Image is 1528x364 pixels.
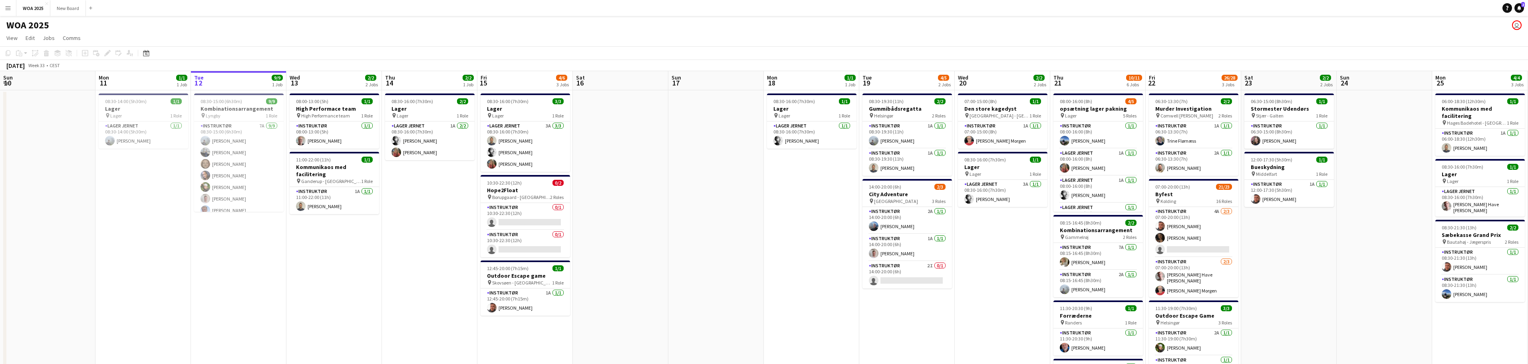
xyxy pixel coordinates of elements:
[862,261,952,288] app-card-role: Instruktør2I0/114:00-20:00 (6h)
[193,78,204,88] span: 12
[194,121,284,241] app-card-role: Instruktør7A9/908:30-15:00 (6h30m)[PERSON_NAME][PERSON_NAME][PERSON_NAME][PERSON_NAME][PERSON_NAM...
[1149,149,1238,176] app-card-role: Instruktør2A1/106:30-13:30 (7h)[PERSON_NAME]
[6,19,49,31] h1: WOA 2025
[1125,305,1137,311] span: 1/1
[938,82,951,88] div: 2 Jobs
[1256,171,1277,177] span: Middelfart
[177,82,187,88] div: 1 Job
[1065,320,1082,326] span: Randers
[457,98,468,104] span: 2/2
[1447,178,1458,184] span: Lager
[1149,191,1238,198] h3: Byfest
[1340,74,1349,81] span: Sun
[1244,180,1334,207] app-card-role: Instruktør1A1/112:00-17:30 (5h30m)[PERSON_NAME]
[385,74,395,81] span: Thu
[773,98,815,104] span: 08:30-16:00 (7h30m)
[1435,220,1525,302] div: 08:30-21:30 (13h)2/2Sæbekasse Grand Prix Bautahøj - Jægerspris2 RolesInstruktør1/108:30-21:30 (13...
[487,265,529,271] span: 12:45-20:00 (7h15m)
[672,74,681,81] span: Sun
[1053,149,1143,176] app-card-role: Lager Jernet1A1/108:00-16:00 (8h)[PERSON_NAME]
[6,34,18,42] span: View
[266,98,277,104] span: 9/9
[272,82,282,88] div: 1 Job
[958,93,1047,149] div: 07:00-15:00 (8h)1/1Den store kagedyst [GEOGRAPHIC_DATA] - [GEOGRAPHIC_DATA]1 RoleInstruktør1A1/10...
[481,74,487,81] span: Fri
[481,187,570,194] h3: Hope2Float
[958,74,968,81] span: Wed
[1507,98,1518,104] span: 1/1
[1149,179,1238,297] app-job-card: 07:00-20:00 (13h)21/23Byfest Kolding16 RolesInstruktør4A2/307:00-20:00 (13h)[PERSON_NAME][PERSON_...
[1244,93,1334,149] app-job-card: 06:30-15:00 (8h30m)1/1Stormester Udendørs Stjær - Galten1 RoleInstruktør1/106:30-15:00 (8h30m)[PE...
[1149,74,1155,81] span: Fri
[552,113,564,119] span: 1 Role
[1053,328,1143,356] app-card-role: Instruktør1/111:30-20:30 (9h)[PERSON_NAME]
[194,93,284,212] div: 08:30-15:00 (6h30m)9/9Kombinationsarrangement Lyngby1 RoleInstruktør7A9/908:30-15:00 (6h30m)[PERS...
[1512,20,1522,30] app-user-avatar: René Sandager
[1126,75,1142,81] span: 10/11
[1222,82,1237,88] div: 3 Jobs
[1435,231,1525,239] h3: Sæbekasse Grand Prix
[1442,164,1483,170] span: 08:30-16:00 (7h30m)
[1060,305,1092,311] span: 11:30-20:30 (9h)
[385,121,475,160] app-card-role: Lager Jernet1A2/208:30-16:00 (7h30m)[PERSON_NAME][PERSON_NAME]
[938,75,949,81] span: 4/5
[1034,82,1046,88] div: 2 Jobs
[1221,305,1232,311] span: 3/3
[1149,121,1238,149] app-card-role: Instruktør1A1/106:30-13:30 (7h)Trine Flørnæss
[766,78,777,88] span: 18
[1447,120,1507,126] span: Hages Badehotel - [GEOGRAPHIC_DATA]
[194,105,284,112] h3: Kombinationsarrangement
[1053,176,1143,203] app-card-role: Lager Jernet1A1/108:00-16:00 (8h)[PERSON_NAME]
[105,98,147,104] span: 08:30-14:00 (5h30m)
[957,78,968,88] span: 20
[22,33,38,43] a: Edit
[290,121,379,149] app-card-role: Instruktør1/108:00-13:00 (5h)[PERSON_NAME]
[296,98,328,104] span: 08:00-13:00 (5h)
[3,74,13,81] span: Sun
[1155,184,1190,190] span: 07:00-20:00 (13h)
[6,62,25,70] div: [DATE]
[2,78,13,88] span: 10
[862,105,952,112] h3: Gummibådsregatta
[1125,220,1137,226] span: 2/2
[481,203,570,230] app-card-role: Instruktør0/110:30-22:30 (12h)
[964,157,1006,163] span: 08:30-16:00 (7h30m)
[1435,248,1525,275] app-card-role: Instruktør1/108:30-21:30 (13h)[PERSON_NAME]
[487,180,522,186] span: 10:30-22:30 (12h)
[63,34,81,42] span: Comms
[1435,159,1525,217] div: 08:30-16:00 (7h30m)1/1Lager Lager1 RoleLager Jernet1/108:30-16:00 (7h30m)[PERSON_NAME] Have [PERS...
[201,98,242,104] span: 08:30-15:00 (6h30m)
[481,230,570,257] app-card-role: Instruktør0/110:30-22:30 (12h)
[869,184,901,190] span: 14:00-20:00 (6h)
[1149,93,1238,176] div: 06:30-13:30 (7h)2/2Murder Investigation Comwell [PERSON_NAME]2 RolesInstruktør1A1/106:30-13:30 (7...
[862,207,952,234] app-card-role: Instruktør2A1/114:00-20:00 (6h)[PERSON_NAME]
[862,234,952,261] app-card-role: Instruktør1A1/114:00-20:00 (6h)[PERSON_NAME]
[301,178,361,184] span: Ganderup - [GEOGRAPHIC_DATA]
[1244,152,1334,207] app-job-card: 12:00-17:30 (5h30m)1/1Bueskydning Middelfart1 RoleInstruktør1A1/112:00-17:30 (5h30m)[PERSON_NAME]
[1160,113,1213,119] span: Comwell [PERSON_NAME]
[16,0,50,16] button: WOA 2025
[932,198,946,204] span: 3 Roles
[556,82,569,88] div: 3 Jobs
[1052,78,1063,88] span: 21
[576,74,585,81] span: Sat
[958,163,1047,171] h3: Lager
[767,105,856,112] h3: Lager
[1244,163,1334,171] h3: Bueskydning
[1511,75,1522,81] span: 4/4
[1125,98,1137,104] span: 4/5
[1149,312,1238,319] h3: Outdoor Escape Game
[1149,207,1238,257] app-card-role: Instruktør4A2/307:00-20:00 (13h)[PERSON_NAME][PERSON_NAME]
[99,74,109,81] span: Mon
[99,93,188,149] app-job-card: 08:30-14:00 (5h30m)1/1Lager Lager1 RoleLager Jernet1/108:30-14:00 (5h30m)[PERSON_NAME]
[839,98,850,104] span: 1/1
[964,98,997,104] span: 07:00-15:00 (8h)
[1216,198,1232,204] span: 16 Roles
[1514,3,1524,13] a: 2
[1053,93,1143,212] div: 08:00-16:00 (8h)4/5opsætning lager pakning Lager5 RolesInstruktør1/108:00-16:00 (8h)[PERSON_NAME]...
[1160,198,1176,204] span: Kolding
[1507,225,1518,231] span: 2/2
[958,121,1047,149] app-card-role: Instruktør1A1/107:00-15:00 (8h)[PERSON_NAME] Morgen
[171,98,182,104] span: 1/1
